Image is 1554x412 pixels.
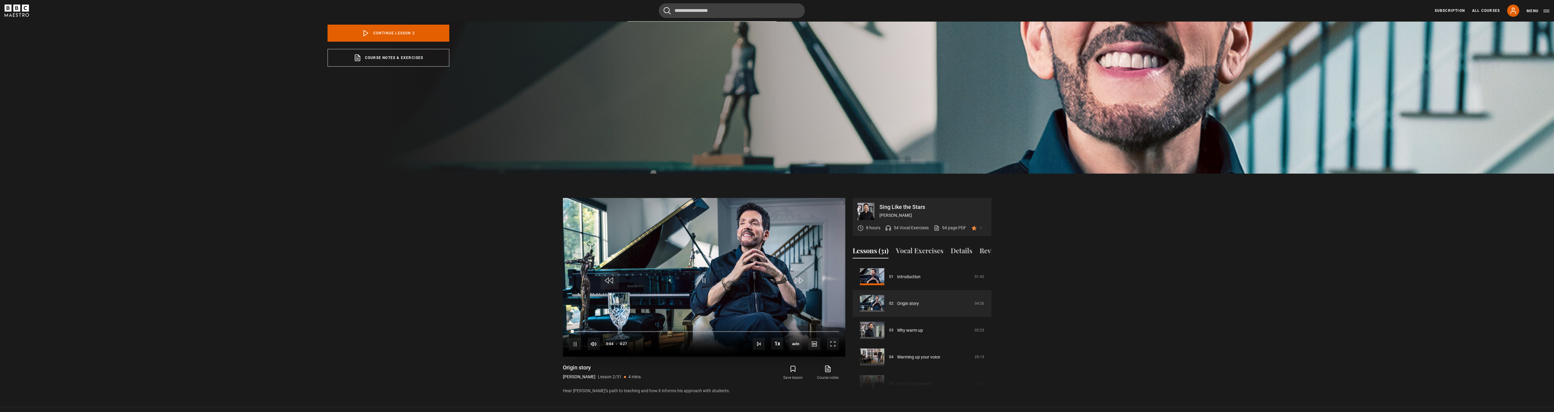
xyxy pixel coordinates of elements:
button: Fullscreen [827,338,839,350]
button: Next Lesson [753,338,765,350]
a: Origin story [897,300,919,307]
button: Toggle navigation [1527,8,1549,14]
a: Course notes [810,364,845,382]
span: 0:04 [606,338,613,349]
svg: BBC Maestro [5,5,29,17]
a: All Courses [1472,8,1500,13]
h1: Origin story [563,364,641,371]
p: 4 mins [628,374,641,380]
span: - [616,342,617,346]
button: Submit the search query [664,7,671,15]
div: Current quality: 720p [790,338,802,350]
a: Continue lesson 2 [328,25,449,42]
button: Reviews (60) [980,246,1018,258]
p: 54 Vocal Exercises [894,225,929,231]
a: Subscription [1435,8,1465,13]
p: 8 hours [866,225,880,231]
button: Captions [808,338,820,350]
a: 94 page PDF [934,225,966,231]
p: [PERSON_NAME] [879,212,987,219]
button: Save lesson [776,364,810,382]
a: Why warm up [897,327,923,334]
p: [PERSON_NAME] [563,374,595,380]
p: Lesson 2/31 [598,374,622,380]
button: Vocal Exercises [896,246,943,258]
button: Details [951,246,972,258]
button: Mute [588,338,600,350]
button: Playback Rate [771,338,783,350]
video-js: Video Player [563,198,845,357]
button: Pause [569,338,581,350]
button: Lessons (31) [853,246,889,258]
input: Search [659,3,805,18]
a: Introduction [897,274,921,280]
p: Sing Like the Stars [879,204,987,210]
span: auto [790,338,802,350]
p: Hear [PERSON_NAME]’s path to teaching and how it informs his approach with students. [563,388,845,394]
span: 4:27 [620,338,627,349]
a: Course notes & exercises [328,49,449,67]
div: Progress Bar [569,331,839,332]
a: Warming up your voice [897,354,940,360]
